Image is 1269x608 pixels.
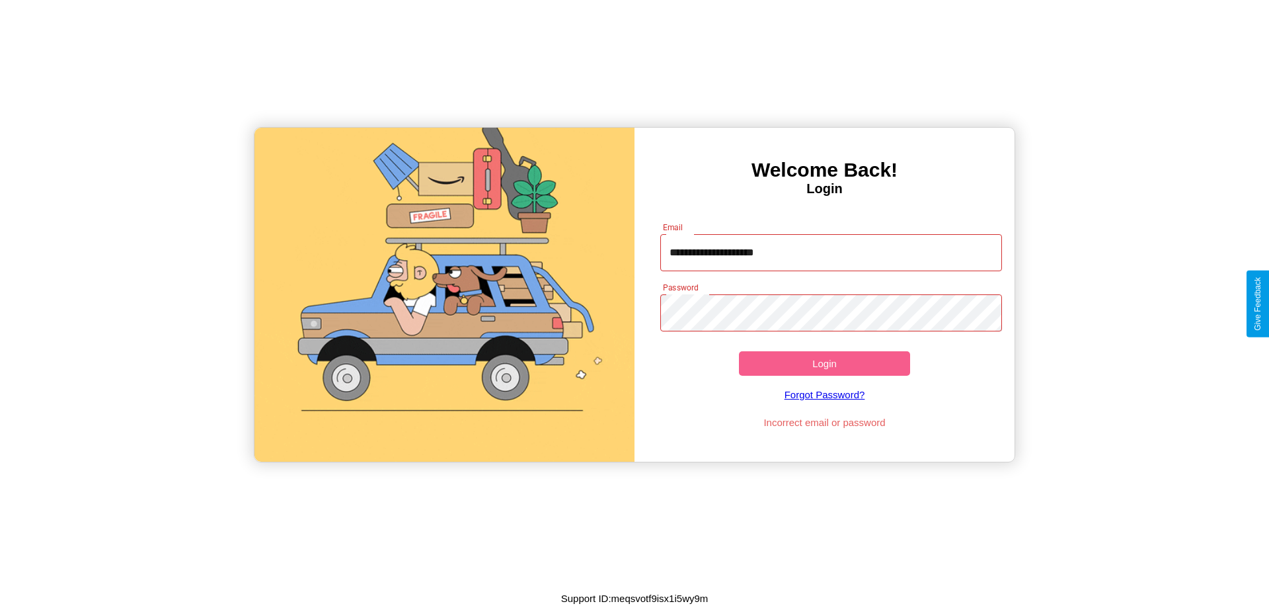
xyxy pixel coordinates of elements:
div: Give Feedback [1253,277,1262,331]
h4: Login [634,181,1015,196]
label: Email [663,222,683,233]
h3: Welcome Back! [634,159,1015,181]
p: Incorrect email or password [654,413,996,431]
img: gif [254,128,634,462]
label: Password [663,282,698,293]
p: Support ID: meqsvotf9isx1i5wy9m [561,589,709,607]
button: Login [739,351,910,376]
a: Forgot Password? [654,376,996,413]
